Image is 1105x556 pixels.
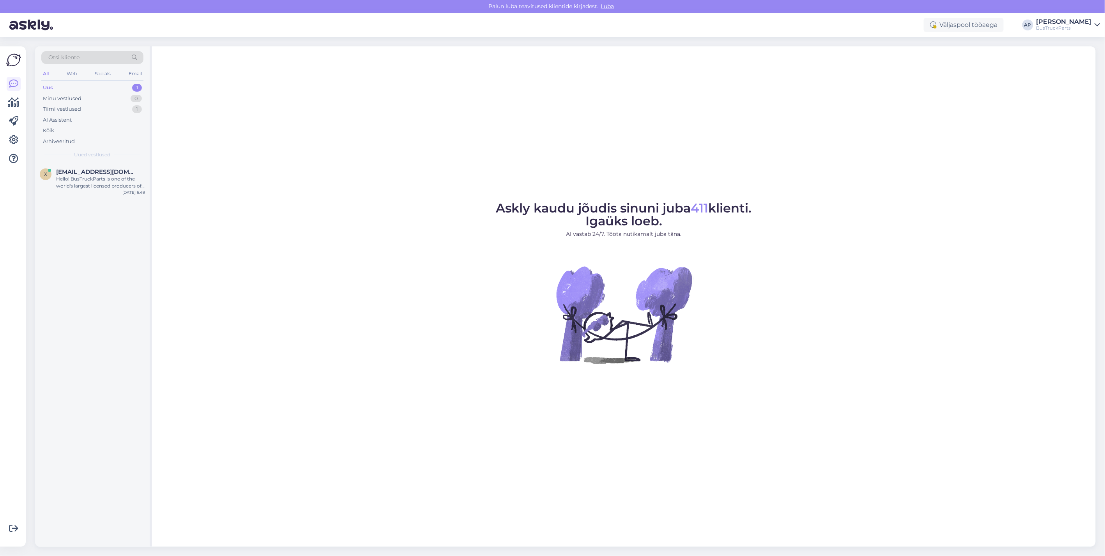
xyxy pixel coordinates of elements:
[43,127,54,135] div: Kõik
[1036,19,1100,31] a: [PERSON_NAME]BusTruckParts
[554,244,694,385] img: No Chat active
[131,95,142,103] div: 0
[43,138,75,145] div: Arhiveeritud
[1036,19,1092,25] div: [PERSON_NAME]
[496,200,752,228] span: Askly kaudu jõudis sinuni juba klienti. Igaüks loeb.
[65,69,79,79] div: Web
[132,84,142,92] div: 1
[127,69,143,79] div: Email
[93,69,112,79] div: Socials
[74,151,111,158] span: Uued vestlused
[132,105,142,113] div: 1
[43,84,53,92] div: Uus
[122,189,145,195] div: [DATE] 6:49
[41,69,50,79] div: All
[1036,25,1092,31] div: BusTruckParts
[56,168,137,175] span: xiamen1@redragonvehicle.com
[691,200,709,216] span: 411
[496,230,752,238] p: AI vastab 24/7. Tööta nutikamalt juba täna.
[924,18,1004,32] div: Väljaspool tööaega
[56,175,145,189] div: Hello! BusTruckParts is one of the world's largest licensed producers of quality used parts for t...
[43,105,81,113] div: Tiimi vestlused
[1022,19,1033,30] div: AP
[44,171,47,177] span: x
[48,53,80,62] span: Otsi kliente
[599,3,617,10] span: Luba
[43,95,81,103] div: Minu vestlused
[6,53,21,67] img: Askly Logo
[43,116,72,124] div: AI Assistent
